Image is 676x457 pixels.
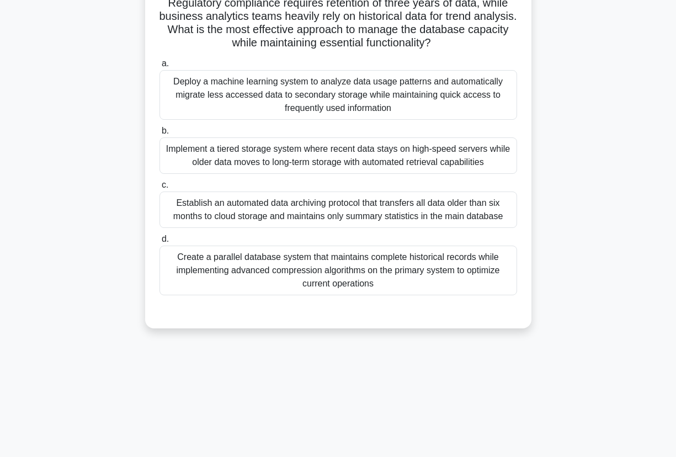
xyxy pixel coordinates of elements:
div: Implement a tiered storage system where recent data stays on high-speed servers while older data ... [159,137,517,174]
div: Establish an automated data archiving protocol that transfers all data older than six months to c... [159,192,517,228]
div: Create a parallel database system that maintains complete historical records while implementing a... [159,246,517,295]
span: d. [162,234,169,243]
span: c. [162,180,168,189]
div: Deploy a machine learning system to analyze data usage patterns and automatically migrate less ac... [159,70,517,120]
span: a. [162,59,169,68]
span: b. [162,126,169,135]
